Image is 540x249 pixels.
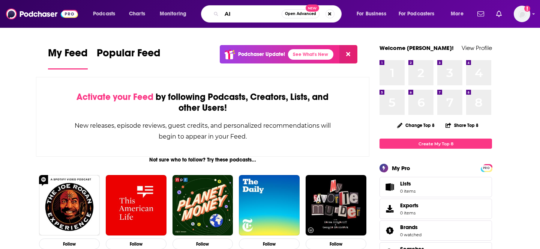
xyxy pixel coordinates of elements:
a: PRO [482,165,491,171]
img: This American Life [106,175,166,236]
span: More [451,9,463,19]
a: Charts [124,8,150,20]
span: Monitoring [160,9,186,19]
span: Brands [379,220,492,241]
a: My Feed [48,47,88,69]
div: Search podcasts, credits, & more... [208,5,349,23]
span: For Business [357,9,386,19]
a: 0 watched [400,232,421,237]
p: Podchaser Update! [238,51,285,57]
img: My Favorite Murder with Karen Kilgariff and Georgia Hardstark [306,175,366,236]
span: Logged in as jhutchinson [514,6,530,22]
a: Brands [400,224,421,231]
a: Brands [382,225,397,236]
span: 0 items [400,210,418,216]
div: Not sure who to follow? Try these podcasts... [36,157,369,163]
a: Popular Feed [97,47,160,69]
button: open menu [88,8,125,20]
div: My Pro [392,164,410,172]
img: Planet Money [172,175,233,236]
span: PRO [482,165,491,171]
button: Show profile menu [514,6,530,22]
button: Open AdvancedNew [282,9,319,18]
span: Lists [382,182,397,192]
span: 0 items [400,189,415,194]
button: open menu [154,8,196,20]
span: Popular Feed [97,47,160,64]
img: The Daily [239,175,300,236]
span: Open Advanced [285,12,316,16]
img: User Profile [514,6,530,22]
img: Podchaser - Follow, Share and Rate Podcasts [6,7,78,21]
input: Search podcasts, credits, & more... [222,8,282,20]
a: Create My Top 8 [379,139,492,149]
div: by following Podcasts, Creators, Lists, and other Users! [74,92,331,113]
a: View Profile [462,44,492,51]
button: open menu [351,8,396,20]
span: Exports [382,204,397,214]
span: Lists [400,180,411,187]
a: Exports [379,199,492,219]
span: Podcasts [93,9,115,19]
button: Change Top 8 [393,121,439,130]
span: Exports [400,202,418,209]
a: See What's New [288,49,333,60]
span: Charts [129,9,145,19]
svg: Add a profile image [524,6,530,12]
span: Activate your Feed [76,91,153,103]
span: My Feed [48,47,88,64]
a: Lists [379,177,492,197]
span: For Podcasters [399,9,435,19]
span: Lists [400,180,415,187]
div: New releases, episode reviews, guest credits, and personalized recommendations will begin to appe... [74,120,331,142]
a: Show notifications dropdown [493,8,505,20]
button: open menu [394,8,445,20]
img: The Joe Rogan Experience [39,175,100,236]
button: open menu [445,8,473,20]
span: New [306,5,319,12]
button: Share Top 8 [445,118,479,133]
a: Show notifications dropdown [474,8,487,20]
a: Welcome [PERSON_NAME]! [379,44,454,51]
span: Brands [400,224,418,231]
